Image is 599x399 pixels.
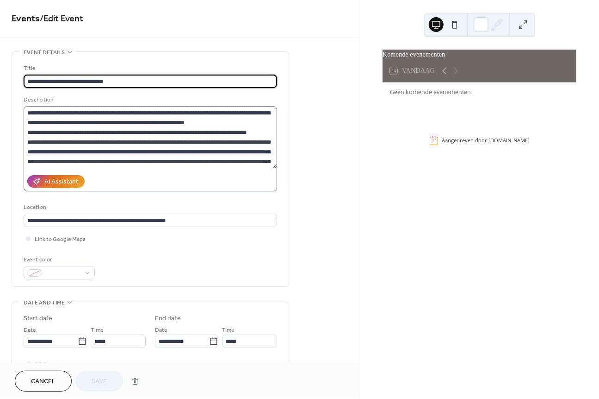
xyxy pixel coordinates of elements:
span: Date and time [24,298,65,308]
div: Aangedreven door [442,137,530,144]
span: Link to Google Maps [35,235,86,245]
div: AI Assistant [44,177,78,187]
div: Event color [24,255,93,265]
button: AI Assistant [27,175,85,188]
div: Location [24,203,275,212]
a: Events [12,10,40,28]
div: Geen komende evenementen [390,88,569,97]
div: Title [24,63,275,73]
span: Time [222,326,235,336]
a: [DOMAIN_NAME] [489,137,530,144]
span: Cancel [31,377,56,387]
span: Date [155,326,167,336]
button: Cancel [15,371,72,392]
span: Time [91,326,104,336]
div: Description [24,95,275,105]
div: Komende evenementen [383,50,576,60]
span: Date [24,326,36,336]
span: All day [35,360,51,370]
div: End date [155,314,181,323]
span: Event details [24,48,65,57]
span: / Edit Event [40,10,83,28]
div: Start date [24,314,52,323]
